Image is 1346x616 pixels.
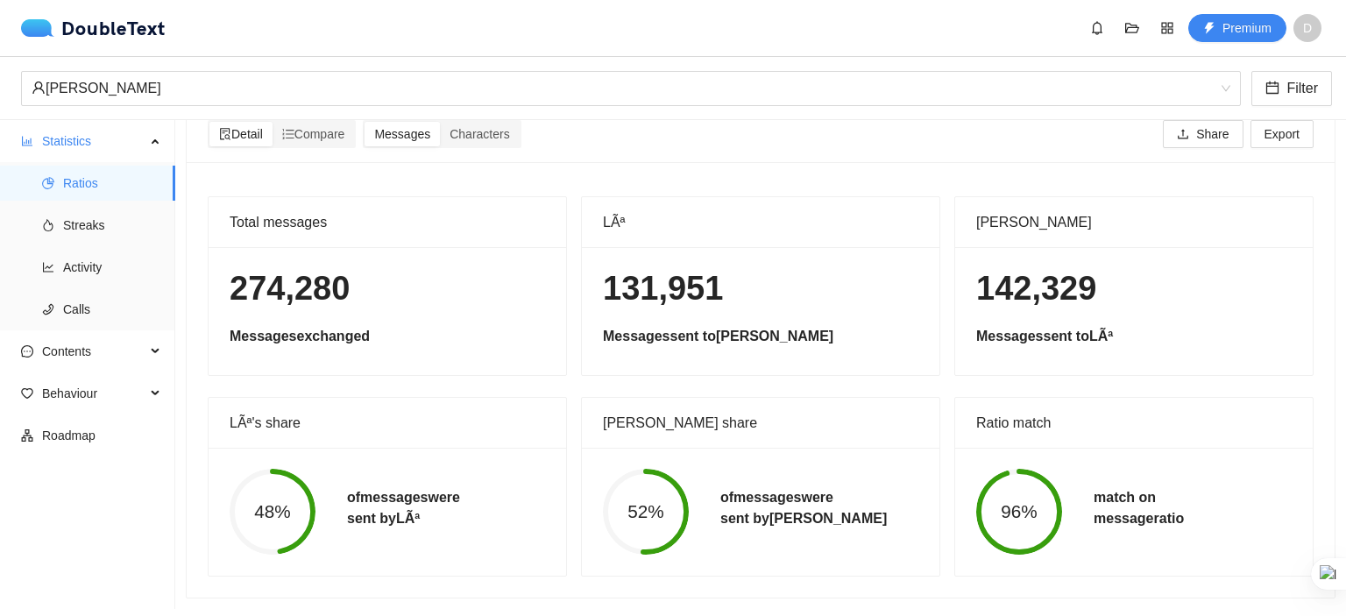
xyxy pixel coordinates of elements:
div: Total messages [230,197,545,247]
span: upload [1177,128,1189,142]
div: Ratio match [976,398,1292,448]
div: LÃª [603,197,918,247]
h1: 142,329 [976,268,1292,309]
h5: Messages exchanged [230,326,545,347]
span: thunderbolt [1203,22,1215,36]
span: file-search [219,128,231,140]
div: [PERSON_NAME] [32,72,1215,105]
div: DoubleText [21,19,166,37]
span: appstore [1154,21,1180,35]
span: apartment [21,429,33,442]
h5: of messages were sent by [PERSON_NAME] [720,487,887,529]
span: Ratios [63,166,161,201]
button: thunderboltPremium [1188,14,1286,42]
div: [PERSON_NAME] share [603,398,918,448]
span: Calls [63,292,161,327]
span: phone [42,303,54,315]
span: Behaviour [42,376,145,411]
span: Activity [63,250,161,285]
span: Streaks [63,208,161,243]
a: logoDoubleText [21,19,166,37]
span: line-chart [42,261,54,273]
h1: 131,951 [603,268,918,309]
span: message [21,345,33,358]
button: folder-open [1118,14,1146,42]
button: calendarFilter [1251,71,1332,106]
span: D [1303,14,1312,42]
button: Export [1250,120,1314,148]
span: folder-open [1119,21,1145,35]
span: 96% [976,503,1062,521]
span: Detail [219,127,263,141]
span: heart [21,387,33,400]
span: user [32,81,46,95]
span: 52% [603,503,689,521]
span: 48% [230,503,315,521]
h5: Messages sent to [PERSON_NAME] [603,326,918,347]
span: Thanh Thảo [32,72,1230,105]
span: Characters [450,127,509,141]
button: appstore [1153,14,1181,42]
h5: match on message ratio [1094,487,1184,529]
span: calendar [1265,81,1279,97]
button: uploadShare [1163,120,1243,148]
span: fire [42,219,54,231]
span: Contents [42,334,145,369]
span: Statistics [42,124,145,159]
span: Messages [374,127,430,141]
span: Roadmap [42,418,161,453]
span: Share [1196,124,1229,144]
h1: 274,280 [230,268,545,309]
span: Compare [282,127,345,141]
button: bell [1083,14,1111,42]
span: ordered-list [282,128,294,140]
span: Premium [1222,18,1272,38]
img: logo [21,19,61,37]
h5: Messages sent to LÃª [976,326,1292,347]
div: LÃª's share [230,398,545,448]
span: bar-chart [21,135,33,147]
span: pie-chart [42,177,54,189]
span: bell [1084,21,1110,35]
span: Filter [1286,77,1318,99]
h5: of messages were sent by LÃª [347,487,460,529]
div: [PERSON_NAME] [976,197,1292,247]
span: Export [1265,124,1300,144]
